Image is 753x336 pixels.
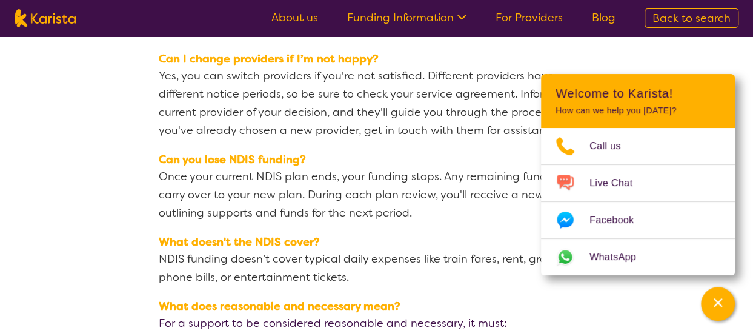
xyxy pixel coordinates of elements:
[589,248,651,266] span: WhatsApp
[159,234,595,250] span: What doesn't the NDIS cover?
[159,67,595,139] p: Yes, you can switch providers if you're not satisfied. Different providers have different notice ...
[645,8,738,28] a: Back to search
[541,239,735,275] a: Web link opens in a new tab.
[556,106,720,116] p: How can we help you [DATE]?
[701,287,735,321] button: Channel Menu
[347,10,466,25] a: Funding Information
[541,74,735,275] div: Channel Menu
[589,174,647,192] span: Live Chat
[159,250,595,286] p: NDIS funding doesn’t cover typical daily expenses like train fares, rent, groceries, phone bills,...
[159,51,595,67] span: Can I change providers if I’m not happy?
[592,10,615,25] a: Blog
[556,86,720,101] h2: Welcome to Karista!
[159,152,595,167] span: Can you lose NDIS funding?
[589,211,648,229] span: Facebook
[652,11,731,25] span: Back to search
[271,10,318,25] a: About us
[15,9,76,27] img: Karista logo
[159,298,595,314] span: What does reasonable and necessary mean?
[541,128,735,275] ul: Choose channel
[159,167,595,222] p: Once your current NDIS plan ends, your funding stops. Any remaining funds don’t carry over to you...
[159,314,595,332] p: For a support to be considered reasonable and necessary, it must:
[496,10,563,25] a: For Providers
[589,137,635,155] span: Call us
